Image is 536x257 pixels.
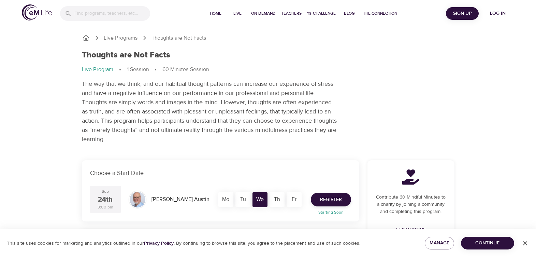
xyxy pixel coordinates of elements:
span: Continue [466,239,509,247]
span: Teachers [281,10,302,17]
input: Find programs, teachers, etc... [74,6,150,21]
div: [PERSON_NAME] Austin [149,193,212,206]
div: Th [270,192,285,207]
p: Contribute 60 Mindful Minutes to a charity by joining a community and completing this program. [376,194,446,215]
button: Manage [425,237,454,249]
p: The way that we think, and our habitual thought patterns can increase our experience of stress an... [82,79,338,144]
span: Live [229,10,246,17]
nav: breadcrumb [82,66,454,74]
p: Starting Soon [307,209,355,215]
a: Live Programs [104,34,138,42]
button: Sign Up [446,7,479,20]
div: Sep [102,189,109,194]
p: Live Program [82,66,113,73]
a: Learn More [393,224,429,236]
div: 3:00 pm [98,204,113,210]
div: Fr [287,192,302,207]
span: 1% Challenge [307,10,336,17]
span: Blog [341,10,358,17]
span: The Connection [363,10,397,17]
span: Register [320,195,342,204]
div: We [252,192,267,207]
div: Tu [235,192,250,207]
button: Log in [481,7,514,20]
h1: Thoughts are Not Facts [82,50,170,60]
span: On-Demand [251,10,276,17]
nav: breadcrumb [82,34,454,42]
button: Register [311,193,351,206]
span: Sign Up [449,9,476,18]
span: Manage [430,239,448,247]
p: Thoughts are Not Facts [151,34,206,42]
p: 1 Session [127,66,149,73]
span: Learn More [396,226,426,234]
a: Privacy Policy [144,240,174,246]
div: 24th [98,195,113,205]
button: Continue [461,237,514,249]
p: 60 Minutes Session [162,66,209,73]
span: Log in [484,9,511,18]
img: logo [22,4,52,21]
span: Home [207,10,224,17]
div: Mo [218,192,233,207]
p: Choose a Start Date [90,168,351,178]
